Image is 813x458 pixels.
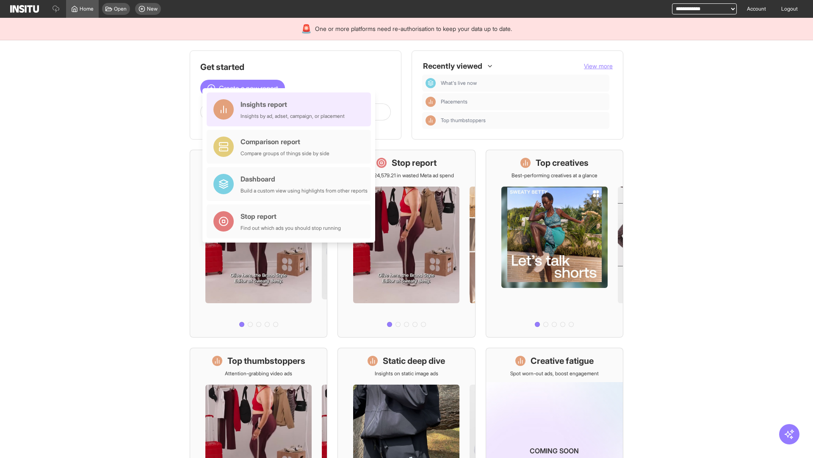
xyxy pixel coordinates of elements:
span: New [147,6,158,12]
div: Dashboard [241,174,368,184]
img: Logo [10,5,39,13]
span: Home [80,6,94,12]
div: Dashboard [426,78,436,88]
div: Comparison report [241,137,329,147]
button: View more [584,62,613,70]
div: Insights by ad, adset, campaign, or placement [241,113,345,120]
h1: Get started [200,61,391,73]
h1: Top thumbstoppers [227,355,305,367]
a: Stop reportSave £24,579.21 in wasted Meta ad spend [337,150,475,338]
p: Best-performing creatives at a glance [512,172,597,179]
span: Open [114,6,127,12]
a: What's live nowSee all active ads instantly [190,150,327,338]
span: What's live now [441,80,606,87]
button: Create a new report [200,80,285,97]
a: Top creativesBest-performing creatives at a glance [486,150,623,338]
span: Create a new report [219,83,278,93]
p: Insights on static image ads [375,370,438,377]
span: View more [584,62,613,70]
span: One or more platforms need re-authorisation to keep your data up to date. [315,25,512,33]
span: Top thumbstoppers [441,117,606,124]
p: Save £24,579.21 in wasted Meta ad spend [359,172,454,179]
div: 🚨 [301,23,312,35]
div: Build a custom view using highlights from other reports [241,187,368,194]
div: Insights report [241,99,345,109]
div: Insights [426,97,436,107]
span: Placements [441,98,467,105]
h1: Static deep dive [383,355,445,367]
span: Top thumbstoppers [441,117,486,124]
div: Stop report [241,211,341,221]
span: Placements [441,98,606,105]
div: Insights [426,115,436,126]
h1: Stop report [392,157,437,169]
p: Attention-grabbing video ads [225,370,292,377]
h1: Top creatives [536,157,589,169]
div: Find out which ads you should stop running [241,225,341,232]
span: What's live now [441,80,477,87]
div: Compare groups of things side by side [241,150,329,157]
